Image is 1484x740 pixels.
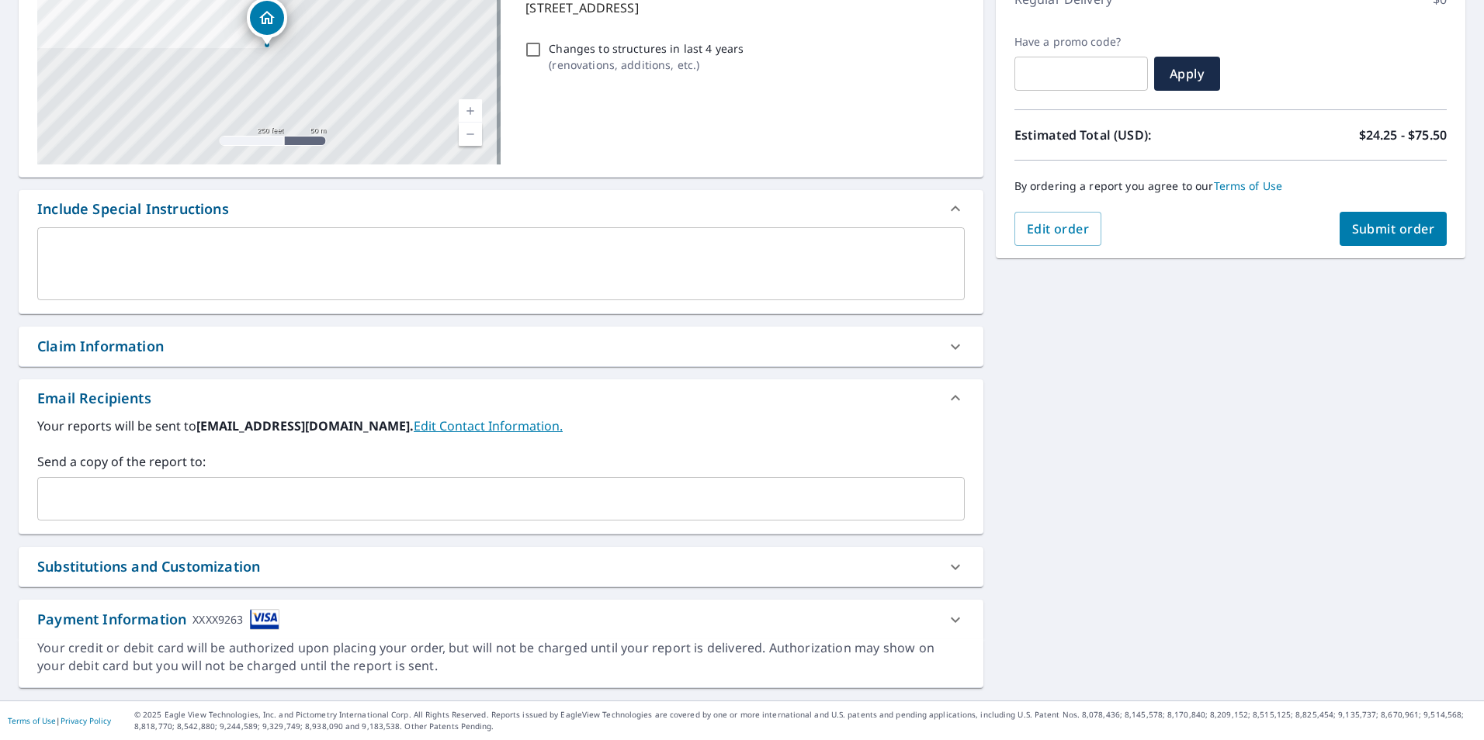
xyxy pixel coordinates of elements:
[37,452,965,471] label: Send a copy of the report to:
[134,709,1476,732] p: © 2025 Eagle View Technologies, Inc. and Pictometry International Corp. All Rights Reserved. Repo...
[1340,212,1448,246] button: Submit order
[37,388,151,409] div: Email Recipients
[1352,220,1435,237] span: Submit order
[459,123,482,146] a: Current Level 17, Zoom Out
[414,417,563,434] a: EditContactInfo
[19,327,983,366] div: Claim Information
[1014,126,1231,144] p: Estimated Total (USD):
[1214,178,1283,193] a: Terms of Use
[37,609,279,630] div: Payment Information
[37,417,965,435] label: Your reports will be sent to
[1014,179,1447,193] p: By ordering a report you agree to our
[1027,220,1090,237] span: Edit order
[1167,65,1208,82] span: Apply
[192,609,243,630] div: XXXX9263
[1154,57,1220,91] button: Apply
[61,715,111,726] a: Privacy Policy
[19,547,983,586] div: Substitutions and Customization
[1014,212,1102,246] button: Edit order
[37,199,229,220] div: Include Special Instructions
[1014,35,1148,49] label: Have a promo code?
[196,417,414,434] b: [EMAIL_ADDRESS][DOMAIN_NAME].
[459,99,482,123] a: Current Level 17, Zoom In
[1359,126,1447,144] p: $24.25 - $75.50
[19,190,983,227] div: Include Special Instructions
[19,379,983,417] div: Email Recipients
[37,556,260,577] div: Substitutions and Customization
[19,600,983,639] div: Payment InformationXXXX9263cardImage
[549,40,744,57] p: Changes to structures in last 4 years
[549,57,744,73] p: ( renovations, additions, etc. )
[8,716,111,725] p: |
[37,639,965,675] div: Your credit or debit card will be authorized upon placing your order, but will not be charged unt...
[250,609,279,630] img: cardImage
[37,336,164,357] div: Claim Information
[8,715,56,726] a: Terms of Use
